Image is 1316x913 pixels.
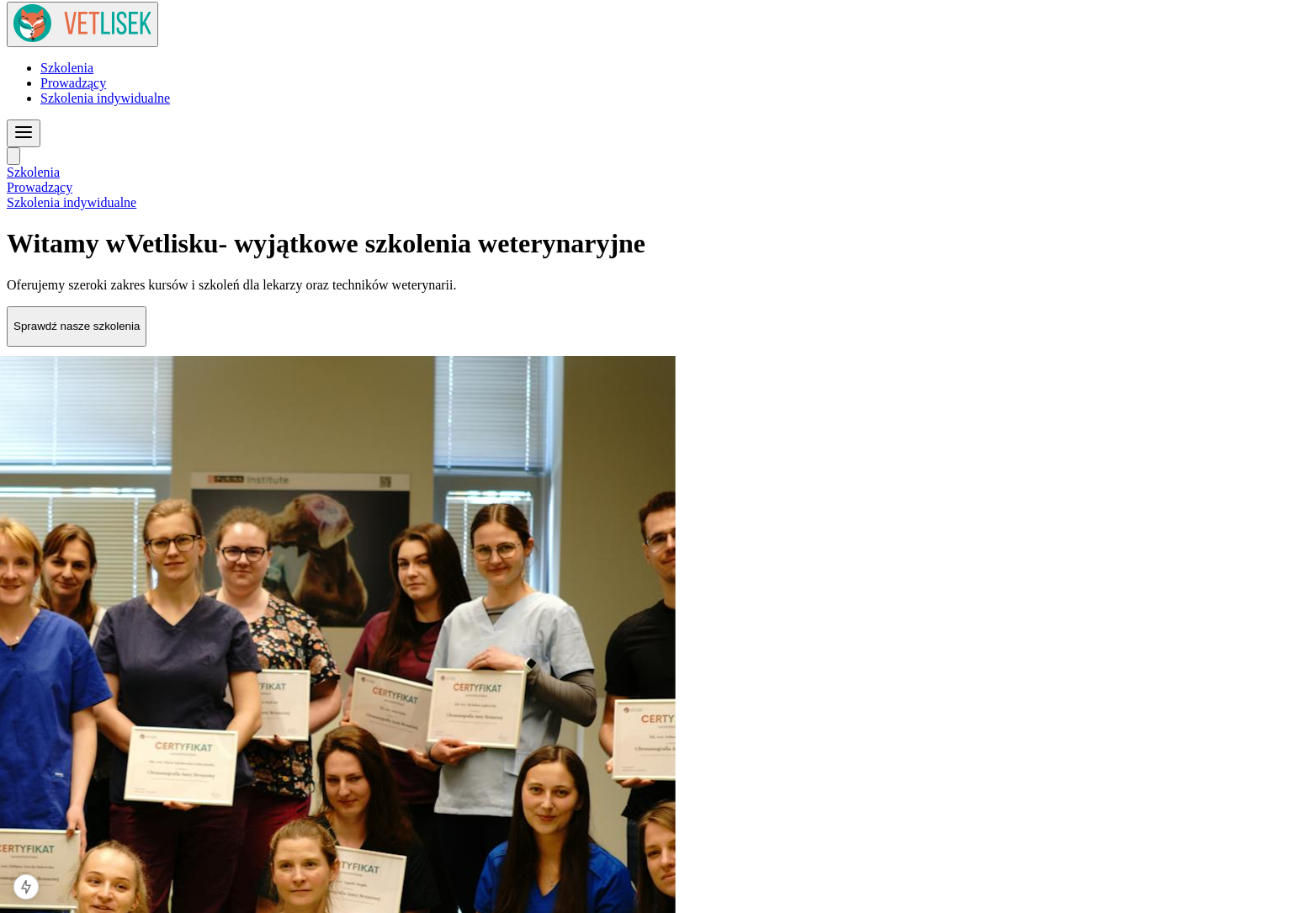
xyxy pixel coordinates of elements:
[40,61,93,75] a: Szkolenia
[13,320,140,332] p: Sprawdź nasze szkolenia
[7,147,20,165] button: Close menu
[7,318,146,332] a: Sprawdź nasze szkolenia
[7,165,60,179] a: Szkolenia
[125,228,163,258] span: Vet
[40,76,106,90] a: Prowadzący
[7,228,1309,259] h1: Witamy w - wyjątkowe szkolenia weterynaryjne
[7,278,1309,293] p: Oferujemy szeroki zakres kursów i szkoleń dla lekarzy oraz techników weterynarii.
[163,228,219,258] span: lisku
[7,180,72,194] a: Prowadzący
[7,195,136,210] a: Szkolenia indywidualne
[40,91,170,105] a: Szkolenia indywidualne
[7,119,40,147] button: Toggle menu
[7,306,146,347] button: Sprawdź nasze szkolenia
